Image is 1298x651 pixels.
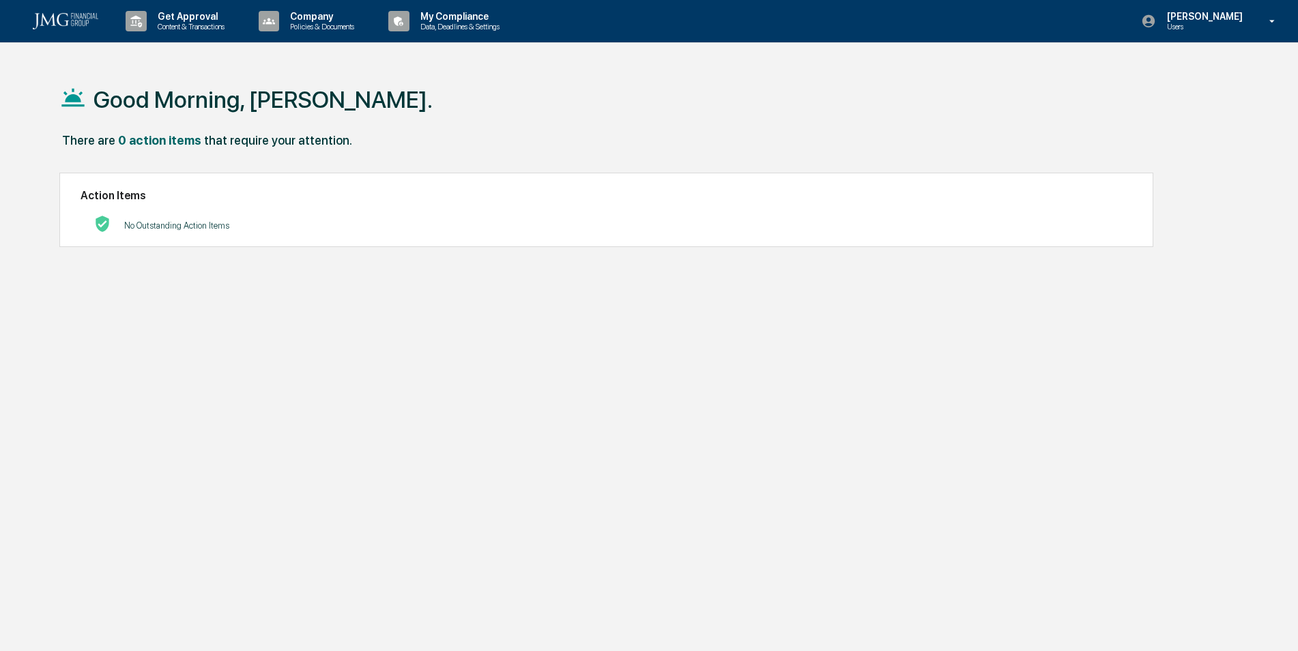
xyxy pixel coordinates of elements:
[94,216,111,232] img: No Actions logo
[1156,11,1250,22] p: [PERSON_NAME]
[33,13,98,29] img: logo
[204,133,352,147] div: that require your attention.
[279,22,361,31] p: Policies & Documents
[93,86,433,113] h1: Good Morning, [PERSON_NAME].
[147,11,231,22] p: Get Approval
[81,189,1132,202] h2: Action Items
[409,22,506,31] p: Data, Deadlines & Settings
[62,133,115,147] div: There are
[409,11,506,22] p: My Compliance
[124,220,229,231] p: No Outstanding Action Items
[279,11,361,22] p: Company
[118,133,201,147] div: 0 action items
[1156,22,1250,31] p: Users
[147,22,231,31] p: Content & Transactions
